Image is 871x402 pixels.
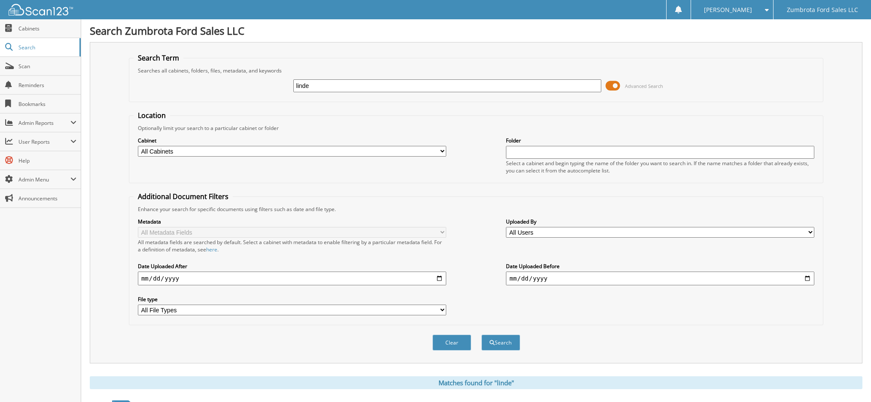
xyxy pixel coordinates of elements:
[18,195,76,202] span: Announcements
[18,157,76,164] span: Help
[506,160,814,174] div: Select a cabinet and begin typing the name of the folder you want to search in. If the name match...
[481,335,520,351] button: Search
[506,263,814,270] label: Date Uploaded Before
[138,137,446,144] label: Cabinet
[18,138,70,145] span: User Reports
[9,4,73,15] img: scan123-logo-white.svg
[787,7,858,12] span: Zumbrota Ford Sales LLC
[138,263,446,270] label: Date Uploaded After
[625,83,663,89] span: Advanced Search
[134,192,233,201] legend: Additional Document Filters
[138,239,446,253] div: All metadata fields are searched by default. Select a cabinet with metadata to enable filtering b...
[18,119,70,127] span: Admin Reports
[134,206,819,213] div: Enhance your search for specific documents using filters such as date and file type.
[18,44,75,51] span: Search
[134,124,819,132] div: Optionally limit your search to a particular cabinet or folder
[506,218,814,225] label: Uploaded By
[506,272,814,285] input: end
[138,296,446,303] label: File type
[138,218,446,225] label: Metadata
[18,63,76,70] span: Scan
[134,111,170,120] legend: Location
[18,82,76,89] span: Reminders
[506,137,814,144] label: Folder
[134,67,819,74] div: Searches all cabinets, folders, files, metadata, and keywords
[18,176,70,183] span: Admin Menu
[18,25,76,32] span: Cabinets
[90,24,862,38] h1: Search Zumbrota Ford Sales LLC
[18,100,76,108] span: Bookmarks
[90,376,862,389] div: Matches found for "linde"
[206,246,217,253] a: here
[704,7,752,12] span: [PERSON_NAME]
[134,53,183,63] legend: Search Term
[138,272,446,285] input: start
[432,335,471,351] button: Clear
